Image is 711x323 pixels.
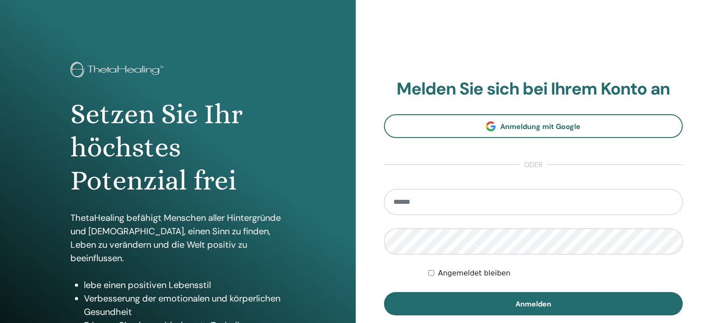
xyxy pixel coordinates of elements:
li: lebe einen positiven Lebensstil [84,278,285,292]
span: Anmelden [515,299,551,309]
span: Anmeldung mit Google [500,122,580,131]
span: oder [519,159,547,170]
div: Keep me authenticated indefinitely or until I manually logout [428,268,683,279]
li: Verbesserung der emotionalen und körperlichen Gesundheit [84,292,285,319]
label: Angemeldet bleiben [438,268,510,279]
h2: Melden Sie sich bei Ihrem Konto an [384,79,683,99]
a: Anmeldung mit Google [384,114,683,138]
h1: Setzen Sie Ihr höchstes Potenzial frei [70,98,285,198]
button: Anmelden [384,292,683,315]
p: ThetaHealing befähigt Menschen aller Hintergründe und [DEMOGRAPHIC_DATA], einen Sinn zu finden, L... [70,211,285,265]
